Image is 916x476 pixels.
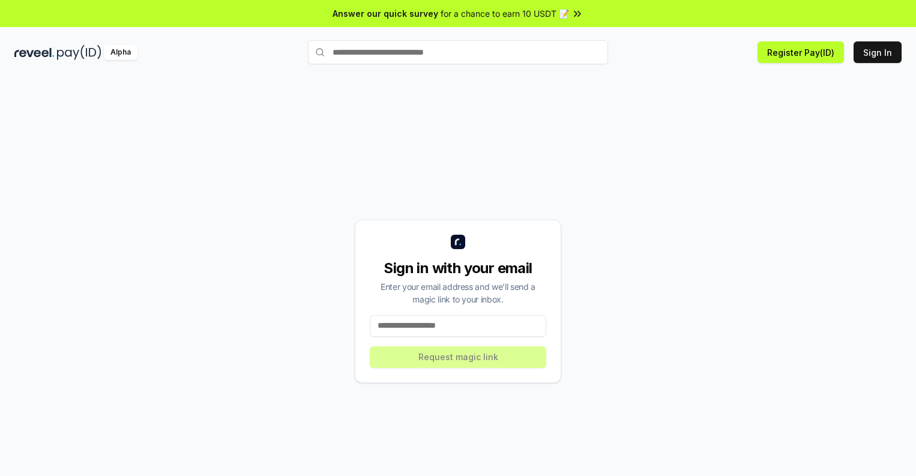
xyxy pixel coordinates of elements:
button: Sign In [854,41,902,63]
span: for a chance to earn 10 USDT 📝 [441,7,569,20]
div: Sign in with your email [370,259,546,278]
span: Answer our quick survey [333,7,438,20]
div: Alpha [104,45,137,60]
img: pay_id [57,45,101,60]
img: reveel_dark [14,45,55,60]
button: Register Pay(ID) [758,41,844,63]
div: Enter your email address and we’ll send a magic link to your inbox. [370,280,546,306]
img: logo_small [451,235,465,249]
